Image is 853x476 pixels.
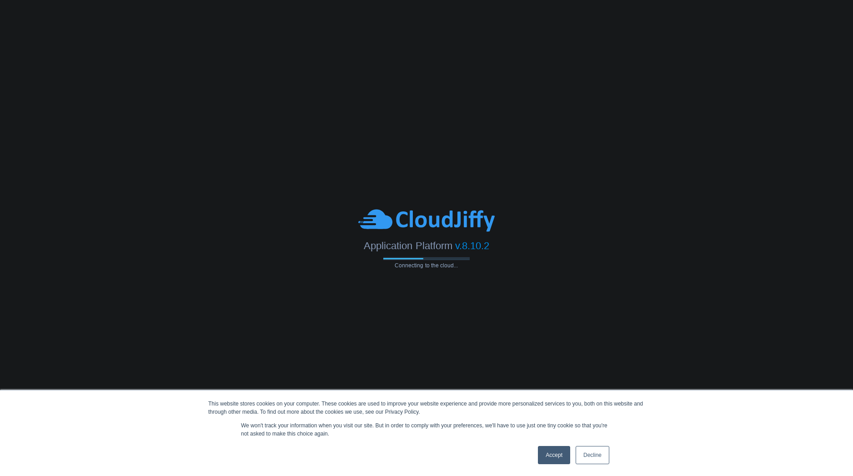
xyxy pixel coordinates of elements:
[358,208,495,233] img: CloudJiffy-Blue.svg
[208,400,645,416] div: This website stores cookies on your computer. These cookies are used to improve your website expe...
[455,240,489,251] span: v.8.10.2
[576,446,609,464] a: Decline
[538,446,570,464] a: Accept
[241,421,612,438] p: We won't track your information when you visit our site. But in order to comply with your prefere...
[364,240,452,251] span: Application Platform
[383,262,470,268] span: Connecting to the cloud...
